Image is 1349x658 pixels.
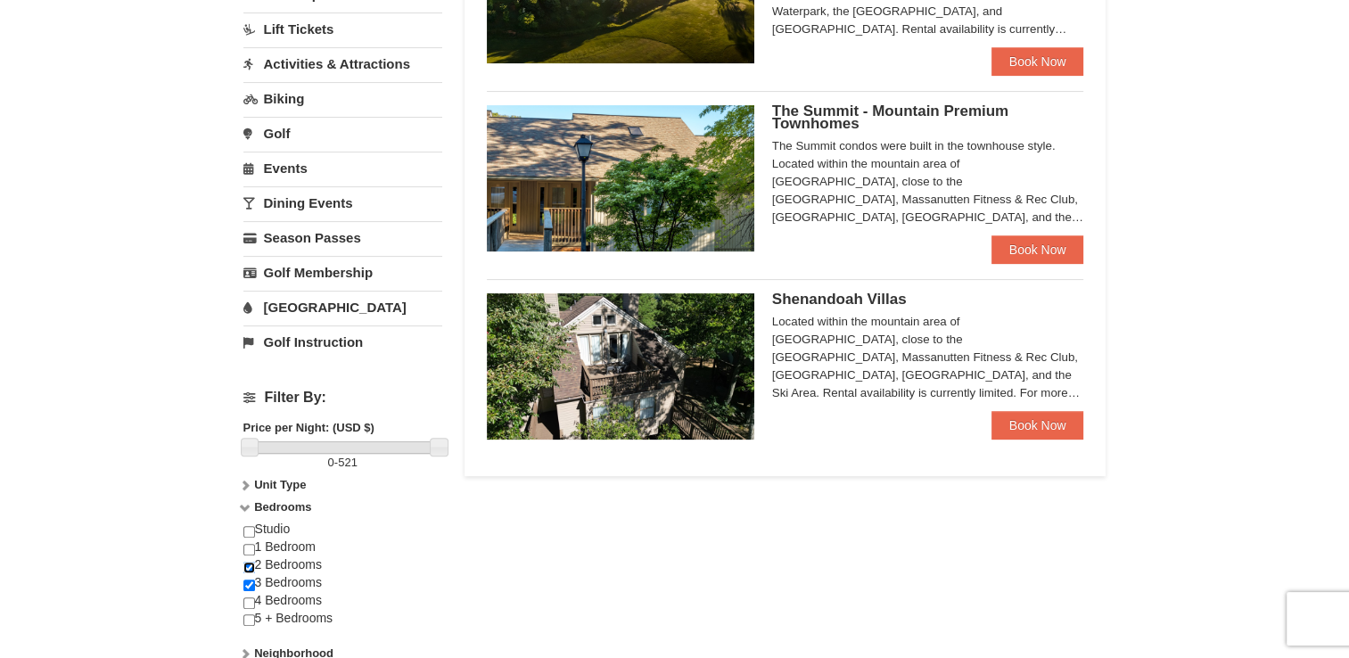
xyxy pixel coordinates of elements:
[487,105,754,251] img: 19219034-1-0eee7e00.jpg
[254,500,311,514] strong: Bedrooms
[254,478,306,491] strong: Unit Type
[243,454,442,472] label: -
[243,82,442,115] a: Biking
[243,221,442,254] a: Season Passes
[338,456,358,469] span: 521
[243,117,442,150] a: Golf
[243,421,374,434] strong: Price per Night: (USD $)
[243,47,442,80] a: Activities & Attractions
[772,137,1084,226] div: The Summit condos were built in the townhouse style. Located within the mountain area of [GEOGRAP...
[487,293,754,440] img: 19219019-2-e70bf45f.jpg
[243,390,442,406] h4: Filter By:
[243,521,442,645] div: Studio 1 Bedroom 2 Bedrooms 3 Bedrooms 4 Bedrooms 5 + Bedrooms
[328,456,334,469] span: 0
[243,12,442,45] a: Lift Tickets
[991,411,1084,440] a: Book Now
[991,47,1084,76] a: Book Now
[991,235,1084,264] a: Book Now
[243,186,442,219] a: Dining Events
[243,325,442,358] a: Golf Instruction
[772,313,1084,402] div: Located within the mountain area of [GEOGRAPHIC_DATA], close to the [GEOGRAPHIC_DATA], Massanutte...
[243,256,442,289] a: Golf Membership
[772,291,907,308] span: Shenandoah Villas
[243,152,442,185] a: Events
[772,103,1008,132] span: The Summit - Mountain Premium Townhomes
[243,291,442,324] a: [GEOGRAPHIC_DATA]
